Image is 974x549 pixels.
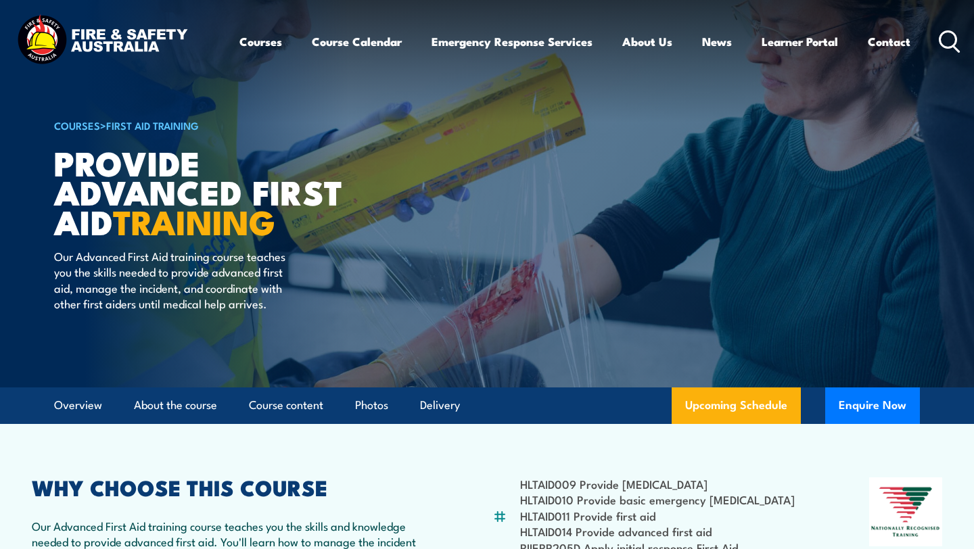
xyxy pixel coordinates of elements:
p: Our Advanced First Aid training course teaches you the skills needed to provide advanced first ai... [54,248,301,312]
li: HLTAID014 Provide advanced first aid [520,523,795,539]
li: HLTAID011 Provide first aid [520,508,795,523]
a: Contact [868,24,910,59]
h2: WHY CHOOSE THIS COURSE [32,477,427,496]
a: Overview [54,387,102,423]
a: COURSES [54,118,100,133]
a: First Aid Training [106,118,199,133]
li: HLTAID009 Provide [MEDICAL_DATA] [520,476,795,492]
h1: Provide Advanced First Aid [54,147,388,235]
a: Course content [249,387,323,423]
img: Nationally Recognised Training logo. [869,477,942,546]
a: Emergency Response Services [432,24,593,59]
h6: > [54,117,388,133]
a: Learner Portal [762,24,838,59]
a: News [702,24,732,59]
a: About the course [134,387,217,423]
button: Enquire Now [825,387,920,424]
li: HLTAID010 Provide basic emergency [MEDICAL_DATA] [520,492,795,507]
a: Delivery [420,387,460,423]
a: About Us [622,24,672,59]
a: Photos [355,387,388,423]
a: Upcoming Schedule [672,387,801,424]
a: Courses [239,24,282,59]
a: Course Calendar [312,24,402,59]
strong: TRAINING [113,195,275,247]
